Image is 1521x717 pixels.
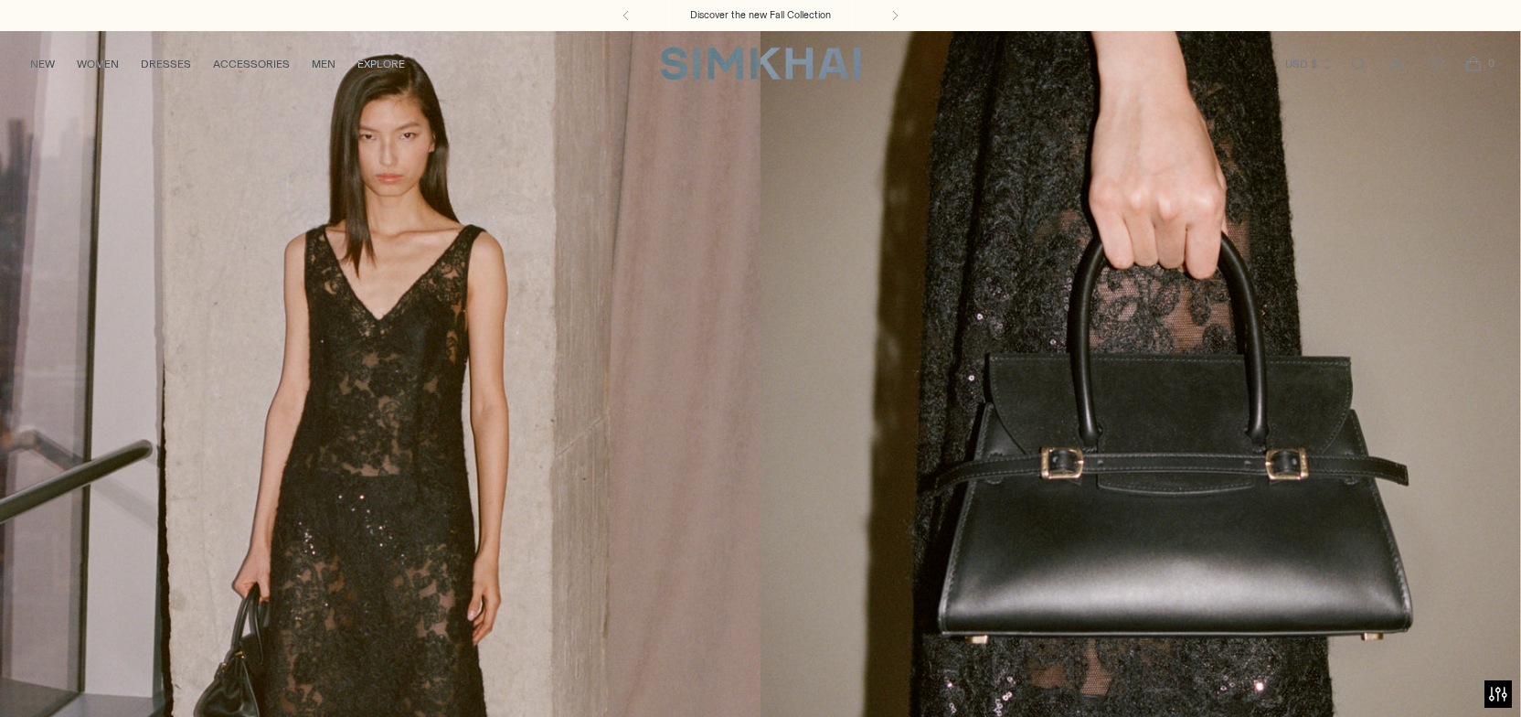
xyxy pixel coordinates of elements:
a: NEW [30,44,55,84]
button: USD $ [1285,44,1334,84]
a: WOMEN [77,44,119,84]
a: Go to the account page [1378,46,1415,82]
a: MEN [312,44,335,84]
span: 0 [1483,55,1499,71]
a: SIMKHAI [660,46,861,81]
a: Wishlist [1417,46,1453,82]
a: Open search modal [1340,46,1377,82]
a: Open cart modal [1455,46,1492,82]
a: DRESSES [141,44,191,84]
a: Discover the new Fall Collection [690,8,831,23]
a: ACCESSORIES [213,44,290,84]
a: EXPLORE [357,44,405,84]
